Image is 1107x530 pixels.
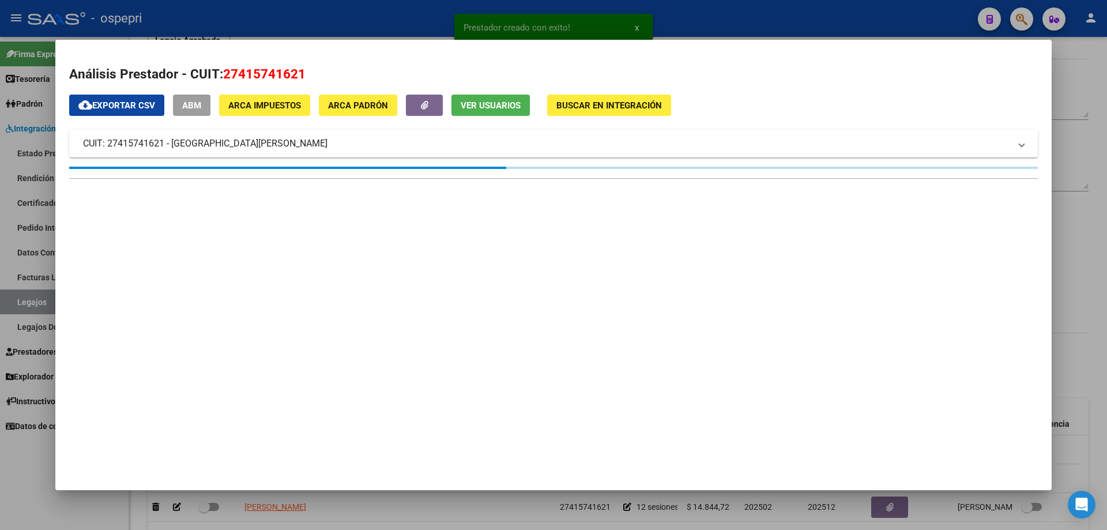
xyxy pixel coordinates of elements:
span: 27415741621 [223,66,306,81]
h2: Análisis Prestador - CUIT: [69,65,1038,84]
mat-panel-title: CUIT: 27415741621 - [GEOGRAPHIC_DATA][PERSON_NAME] [83,137,1010,151]
button: ARCA Padrón [319,95,397,116]
span: Exportar CSV [78,100,155,111]
button: Buscar en Integración [547,95,671,116]
button: ABM [173,95,210,116]
span: Ver Usuarios [461,100,521,111]
div: Open Intercom Messenger [1068,491,1095,518]
span: ARCA Impuestos [228,100,301,111]
mat-expansion-panel-header: CUIT: 27415741621 - [GEOGRAPHIC_DATA][PERSON_NAME] [69,130,1038,157]
button: Exportar CSV [69,95,164,116]
span: ARCA Padrón [328,100,388,111]
button: Ver Usuarios [451,95,530,116]
mat-icon: cloud_download [78,98,92,112]
button: ARCA Impuestos [219,95,310,116]
span: ABM [182,100,201,111]
span: Buscar en Integración [556,100,662,111]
